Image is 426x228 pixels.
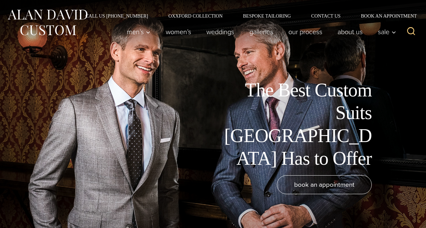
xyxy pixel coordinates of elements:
[75,14,419,18] nav: Secondary Navigation
[378,28,396,35] span: Sale
[233,14,301,18] a: Bespoke Tailoring
[281,25,330,39] a: Our Process
[403,24,419,40] button: View Search Form
[158,14,233,18] a: Oxxford Collection
[301,14,351,18] a: Contact Us
[119,25,400,39] nav: Primary Navigation
[127,28,150,35] span: Men’s
[75,14,158,18] a: Call Us [PHONE_NUMBER]
[330,25,370,39] a: About Us
[294,180,354,189] span: book an appointment
[277,175,372,194] a: book an appointment
[242,25,281,39] a: Galleries
[351,14,419,18] a: Book an Appointment
[219,79,372,170] h1: The Best Custom Suits [GEOGRAPHIC_DATA] Has to Offer
[158,25,199,39] a: Women’s
[199,25,242,39] a: weddings
[7,7,88,38] img: Alan David Custom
